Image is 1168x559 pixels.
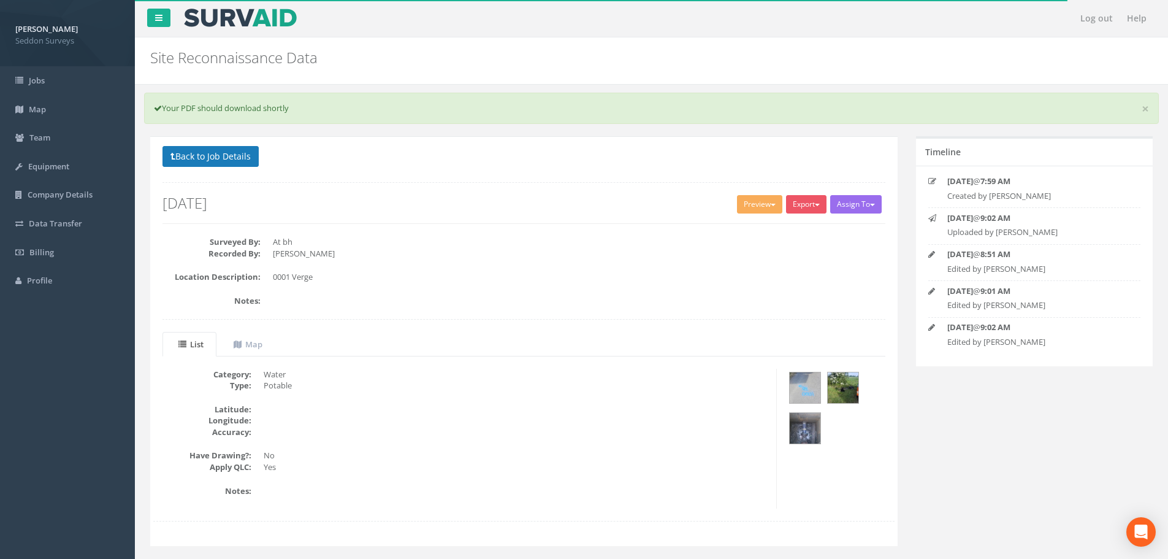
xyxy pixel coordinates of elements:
dd: Potable [264,380,767,391]
button: Preview [737,195,782,214]
span: Billing [29,247,54,258]
p: Edited by [PERSON_NAME] [947,299,1121,311]
p: @ [947,285,1121,297]
dd: Yes [264,461,767,473]
button: Back to Job Details [162,146,259,167]
strong: [DATE] [947,175,973,187]
dt: Type: [153,380,251,391]
dd: [PERSON_NAME] [273,248,885,260]
dt: Have Drawing?: [153,450,251,461]
strong: 9:01 AM [980,285,1010,296]
span: Data Transfer [29,218,82,229]
span: Map [29,104,46,115]
p: @ [947,322,1121,333]
strong: [DATE] [947,322,973,333]
h5: Timeline [925,147,961,156]
span: Profile [27,275,52,286]
strong: 9:02 AM [980,322,1010,333]
p: Edited by [PERSON_NAME] [947,336,1121,348]
dd: 0001 Verge [273,271,885,283]
strong: [PERSON_NAME] [15,23,78,34]
img: 0d465316-c7f3-f621-a961-b2f0ef5ecc4e_8d1c1da1-5ecd-4da7-10af-936ad3513525_thumb.jpg [790,372,820,403]
span: Team [29,132,50,143]
span: Jobs [29,75,45,86]
img: 0d465316-c7f3-f621-a961-b2f0ef5ecc4e_a1c687d4-89cf-6866-c8d5-8e7b241b2cc9_thumb.jpg [790,413,820,444]
dt: Notes: [162,295,261,307]
dt: Category: [153,369,251,380]
span: Company Details [28,189,93,200]
img: 0d465316-c7f3-f621-a961-b2f0ef5ecc4e_179a3de8-4a93-6418-3e9b-d6ae8c71d487_thumb.jpg [828,372,858,403]
dt: Longitude: [153,415,251,426]
strong: [DATE] [947,212,973,223]
dt: Apply QLC: [153,461,251,473]
uib-tab-heading: List [178,339,204,350]
strong: [DATE] [947,285,973,296]
dt: Accuracy: [153,426,251,438]
a: Map [218,332,275,357]
span: Seddon Surveys [15,35,120,47]
strong: 8:51 AM [980,249,1010,260]
p: Edited by [PERSON_NAME] [947,263,1121,275]
strong: 9:02 AM [980,212,1010,223]
p: @ [947,212,1121,224]
strong: 7:59 AM [980,175,1010,187]
uib-tab-heading: Map [234,339,262,350]
a: List [162,332,216,357]
strong: [DATE] [947,249,973,260]
div: Your PDF should download shortly [144,93,1159,124]
p: Uploaded by [PERSON_NAME] [947,226,1121,238]
button: Export [786,195,826,214]
h2: [DATE] [162,195,885,211]
dd: At bh [273,236,885,248]
dd: Water [264,369,767,380]
dt: Latitude: [153,404,251,415]
a: [PERSON_NAME] Seddon Surveys [15,20,120,46]
h2: Site Reconnaissance Data [150,50,983,66]
dt: Surveyed By: [162,236,261,248]
div: Open Intercom Messenger [1126,517,1156,547]
p: @ [947,175,1121,187]
dt: Location Description: [162,271,261,283]
dd: No [264,450,767,461]
dt: Notes: [153,485,251,497]
span: Equipment [28,161,69,172]
p: @ [947,249,1121,260]
p: Created by [PERSON_NAME] [947,190,1121,202]
button: Assign To [830,195,882,214]
dt: Recorded By: [162,248,261,260]
a: × [1142,102,1149,115]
